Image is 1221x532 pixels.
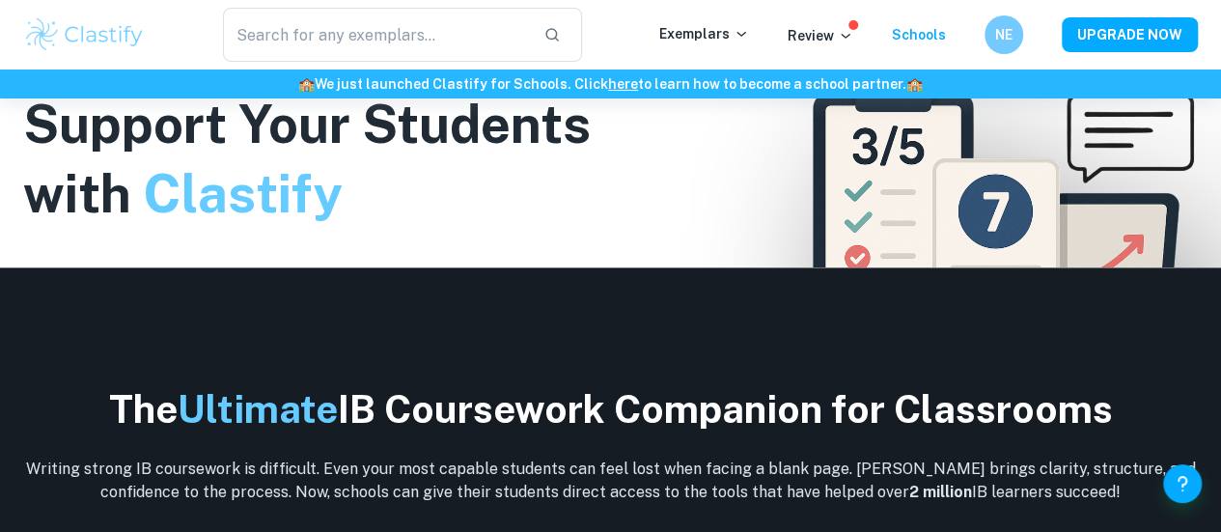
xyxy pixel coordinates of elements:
a: here [608,76,638,92]
h6: NE [993,24,1015,45]
button: NE [985,15,1023,54]
span: 🏫 [298,76,315,92]
b: 2 million [909,483,972,501]
span: 🏫 [906,76,923,92]
p: Writing strong IB coursework is difficult. Even your most capable students can feel lost when fac... [23,458,1198,504]
img: Clastify For Schools Hero [769,40,1221,491]
h1: Support Your Students with [23,90,622,229]
p: Exemplars [659,23,749,44]
h6: We just launched Clastify for Schools. Click to learn how to become a school partner. [4,73,1217,95]
p: Review [788,25,853,46]
span: Ultimate [178,386,338,432]
span: Clastify [143,163,342,224]
img: Clastify logo [23,15,146,54]
button: UPGRADE NOW [1062,17,1198,52]
input: Search for any exemplars... [223,8,528,62]
a: Schools [892,27,946,42]
button: Help and Feedback [1163,464,1202,503]
h2: The IB Coursework Companion for Classrooms [23,383,1198,434]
